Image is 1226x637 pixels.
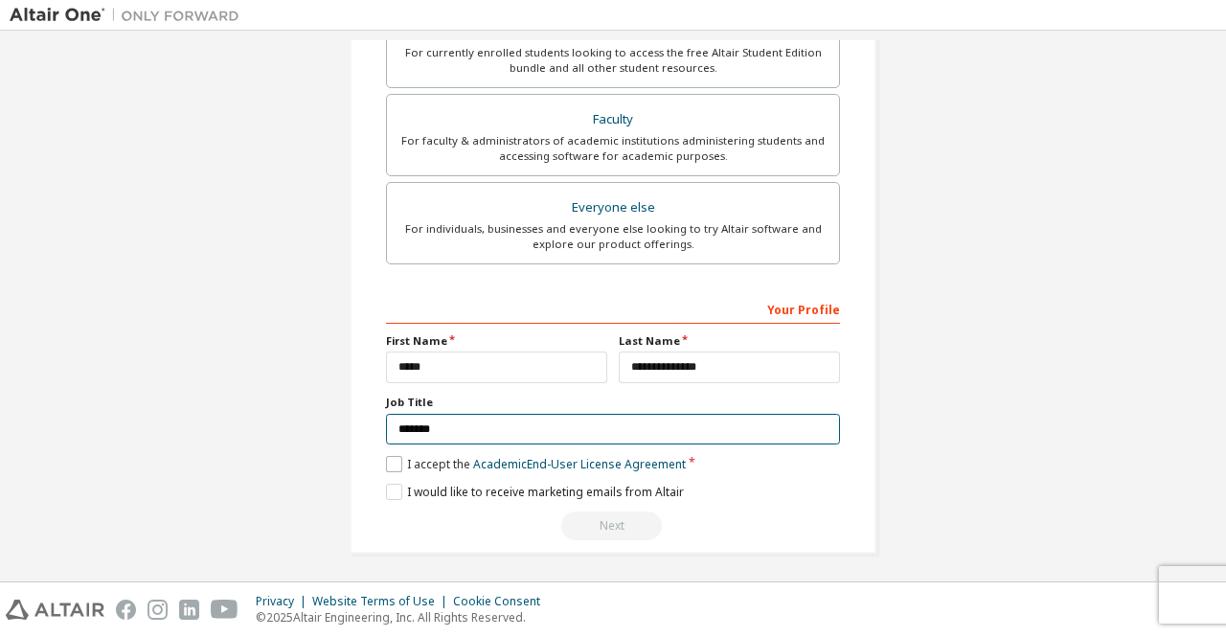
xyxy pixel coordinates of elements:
[398,133,828,164] div: For faculty & administrators of academic institutions administering students and accessing softwa...
[398,194,828,221] div: Everyone else
[386,456,686,472] label: I accept the
[256,609,552,626] p: © 2025 Altair Engineering, Inc. All Rights Reserved.
[10,6,249,25] img: Altair One
[386,293,840,324] div: Your Profile
[398,45,828,76] div: For currently enrolled students looking to access the free Altair Student Edition bundle and all ...
[148,600,168,620] img: instagram.svg
[256,594,312,609] div: Privacy
[386,512,840,540] div: You need to provide your academic email
[619,333,840,349] label: Last Name
[398,106,828,133] div: Faculty
[211,600,238,620] img: youtube.svg
[386,484,684,500] label: I would like to receive marketing emails from Altair
[6,600,104,620] img: altair_logo.svg
[386,333,607,349] label: First Name
[179,600,199,620] img: linkedin.svg
[398,221,828,252] div: For individuals, businesses and everyone else looking to try Altair software and explore our prod...
[453,594,552,609] div: Cookie Consent
[473,456,686,472] a: Academic End-User License Agreement
[386,395,840,410] label: Job Title
[312,594,453,609] div: Website Terms of Use
[116,600,136,620] img: facebook.svg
